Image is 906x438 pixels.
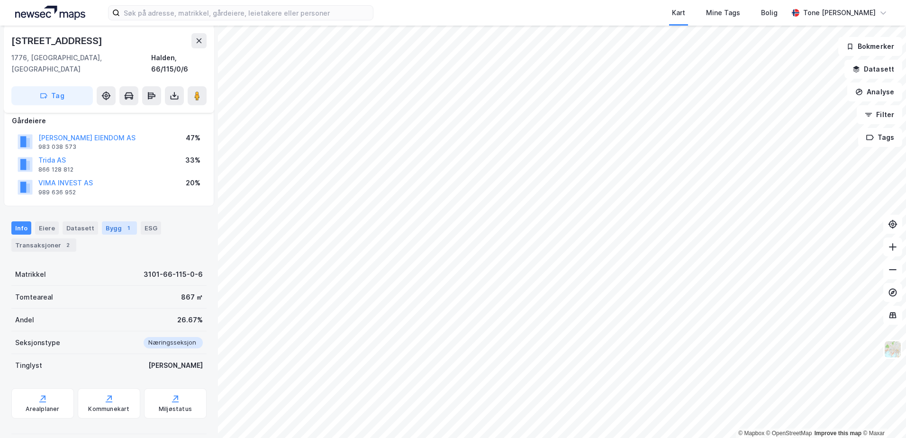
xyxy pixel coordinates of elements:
div: Halden, 66/115/0/6 [151,52,207,75]
div: Seksjonstype [15,337,60,348]
div: Info [11,221,31,235]
div: 867 ㎡ [181,292,203,303]
div: 3101-66-115-0-6 [144,269,203,280]
div: Miljøstatus [159,405,192,413]
div: 866 128 812 [38,166,73,173]
div: 2 [63,240,72,250]
a: Improve this map [815,430,861,437]
div: Eiere [35,221,59,235]
div: Matrikkel [15,269,46,280]
div: [STREET_ADDRESS] [11,33,104,48]
button: Tag [11,86,93,105]
div: Andel [15,314,34,326]
input: Søk på adresse, matrikkel, gårdeiere, leietakere eller personer [120,6,373,20]
div: 989 636 952 [38,189,76,196]
div: 33% [185,155,200,166]
a: Mapbox [738,430,764,437]
iframe: Chat Widget [859,392,906,438]
img: Z [884,340,902,358]
div: 1776, [GEOGRAPHIC_DATA], [GEOGRAPHIC_DATA] [11,52,151,75]
div: Transaksjoner [11,238,76,252]
div: [PERSON_NAME] [148,360,203,371]
div: Gårdeiere [12,115,206,127]
button: Tags [858,128,902,147]
div: Bolig [761,7,778,18]
button: Filter [857,105,902,124]
div: 983 038 573 [38,143,76,151]
div: Tomteareal [15,292,53,303]
div: Tone [PERSON_NAME] [803,7,876,18]
div: Bygg [102,221,137,235]
div: 1 [124,223,133,233]
button: Bokmerker [838,37,902,56]
div: Tinglyst [15,360,42,371]
div: Mine Tags [706,7,740,18]
a: OpenStreetMap [766,430,812,437]
div: ESG [141,221,161,235]
div: Kommunekart [88,405,129,413]
button: Analyse [847,82,902,101]
div: Arealplaner [26,405,59,413]
div: 47% [186,132,200,144]
div: 26.67% [177,314,203,326]
img: logo.a4113a55bc3d86da70a041830d287a7e.svg [15,6,85,20]
button: Datasett [844,60,902,79]
div: 20% [186,177,200,189]
div: Datasett [63,221,98,235]
div: Kart [672,7,685,18]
